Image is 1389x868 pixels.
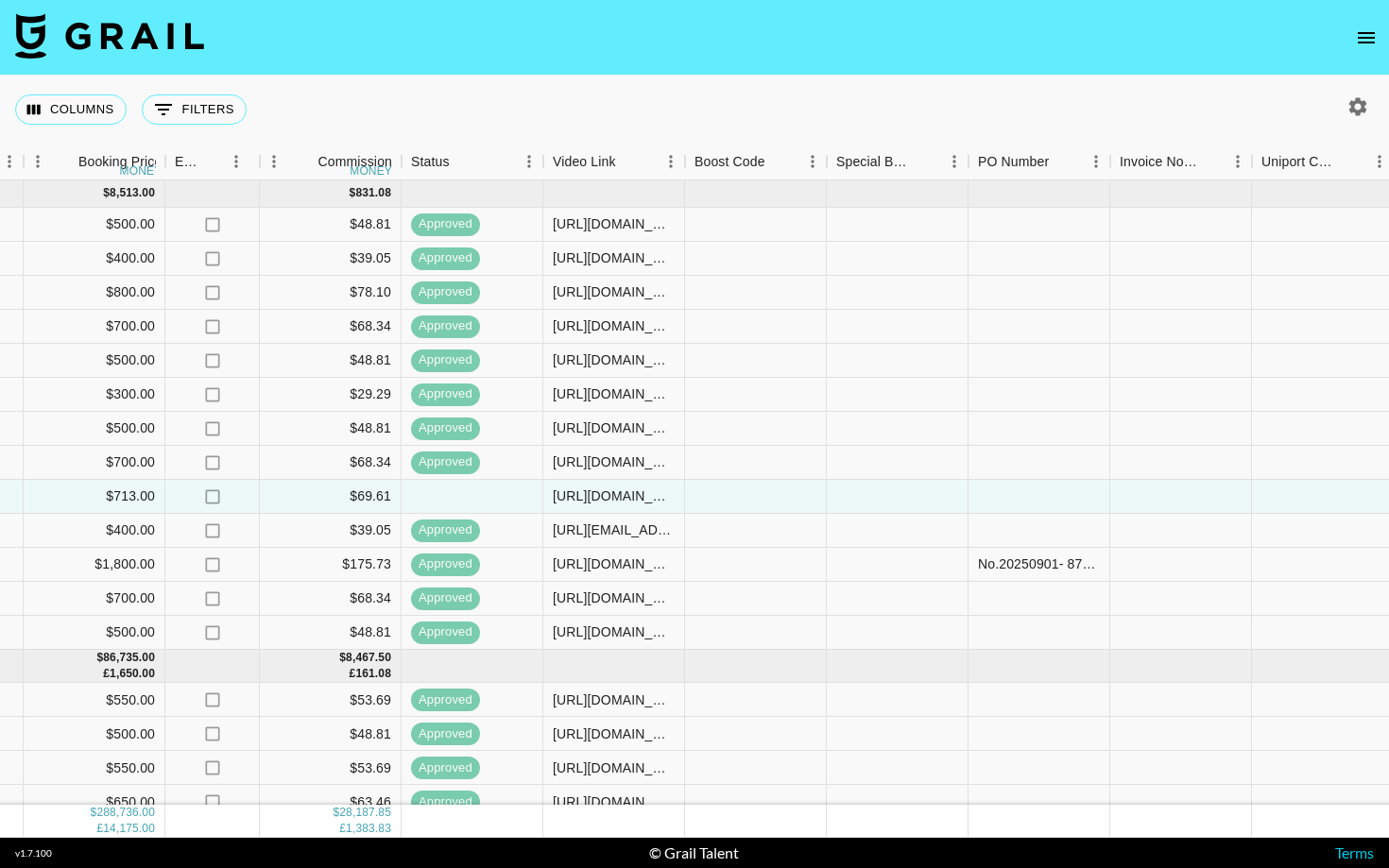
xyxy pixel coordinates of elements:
[260,378,402,412] div: $29.29
[15,94,127,125] button: Select columns
[91,805,97,821] div: $
[411,317,480,335] span: approved
[411,249,480,267] span: approved
[260,717,402,751] div: $48.81
[339,821,346,837] div: £
[260,242,402,276] div: $39.05
[24,751,165,785] div: $550.00
[978,554,1100,573] div: No.20250901- 877506
[201,148,228,175] button: Sort
[355,185,391,201] div: 831.08
[969,144,1110,180] div: PO Number
[260,582,402,616] div: $68.34
[411,385,480,403] span: approved
[553,214,675,233] div: https://www.tiktok.com/@dvryl_01/video/7545495092316884246?_t=ZN-8zOSId3NENq&_r=1
[110,185,155,201] div: 8,513.00
[553,520,675,539] div: https://www.tiktok.com/@maryamshai.kh/video/7545930807391702327
[1120,144,1197,180] div: Invoice Notes
[260,310,402,344] div: $68.34
[24,208,165,242] div: $500.00
[24,480,165,514] div: $713.00
[96,821,103,837] div: £
[1224,147,1252,176] button: Menu
[411,589,480,607] span: approved
[260,344,402,378] div: $48.81
[1347,19,1385,57] button: open drawer
[411,215,480,233] span: approved
[350,165,392,177] div: money
[553,282,675,301] div: https://www.tiktok.com/@naarjesse/video/7545923835061685526?_t=ZN-8zQSZyyxGdy&_r=1
[553,248,675,267] div: https://www.tiktok.com/@and6rson/video/7544575285266599186?_t=ZS-8zKEXfsLGGF&_r=1
[553,622,675,641] div: https://www.tiktok.com/@sagethomass/video/7545636379296828686?_t=ZT-8zP5xf6DuP7&_r=1
[165,144,260,180] div: Expenses: Remove Commission?
[24,147,52,176] button: Menu
[553,588,675,607] div: https://www.tiktok.com/@bradhorvat/video/7545234742082358550
[765,148,792,175] button: Sort
[24,548,165,582] div: $1,800.00
[120,165,163,177] div: money
[339,650,346,666] div: $
[103,185,110,201] div: $
[103,821,155,837] div: 14,175.00
[24,276,165,310] div: $800.00
[798,147,827,176] button: Menu
[515,147,543,176] button: Menu
[940,147,969,176] button: Menu
[24,785,165,819] div: $650.00
[24,582,165,616] div: $700.00
[339,805,391,821] div: 28,187.85
[1339,148,1365,175] button: Sort
[222,147,250,176] button: Menu
[694,144,765,180] div: Boost Code
[649,843,739,862] div: © Grail Talent
[260,208,402,242] div: $48.81
[24,683,165,717] div: $550.00
[553,690,675,709] div: https://www.tiktok.com/@sagethomass/video/7533015213545622797?_t=ZT-8yTIxPnbfG2&_r=1
[260,446,402,480] div: $68.34
[355,666,391,682] div: 161.08
[24,514,165,548] div: $400.00
[346,650,391,666] div: 8,467.50
[110,666,155,682] div: 1,650.00
[260,751,402,785] div: $53.69
[411,521,480,539] span: approved
[96,805,155,821] div: 288,736.00
[553,486,675,505] div: https://www.instagram.com/reel/DOJbwvdjAyC/?igsh=MTBmMjRsOTBtbjJtdA%3D%3D
[411,725,480,743] span: approved
[24,378,165,412] div: $300.00
[411,555,480,573] span: approved
[1197,148,1224,175] button: Sort
[78,144,162,180] div: Booking Price
[346,821,391,837] div: 1,383.83
[260,480,402,514] div: $69.61
[1049,148,1075,175] button: Sort
[411,144,450,180] div: Status
[685,144,827,180] div: Boost Code
[1110,144,1252,180] div: Invoice Notes
[553,418,675,437] div: https://www.tiktok.com/@yojaseena/video/7545155667145936150?_t=ZN-8zMtPh33MU2&_r=1
[260,548,402,582] div: $175.73
[411,691,480,709] span: approved
[291,148,317,175] button: Sort
[553,316,675,335] div: https://www.tiktok.com/@usimmango/video/7545924952310959390?_t=ZP-8zQPq2uIjkN&_r=1
[1261,144,1339,180] div: Uniport Contact Email
[553,554,675,573] div: https://www.tiktok.com/@x_ole4ka/video/7543906733064834310
[553,724,675,743] div: https://www.tiktok.com/@sagethomass/video/7543318380980260109?_t=ZT-8zETdRgwGbd&_r=1
[553,350,675,369] div: https://www.tiktok.com/@dvryl_01/video/7545902813000240406?_t=ZN-8zQMCSuexl8&_r=1
[24,616,165,650] div: $500.00
[1335,843,1374,861] a: Terms
[24,717,165,751] div: $500.00
[553,452,675,471] div: https://www.tiktok.com/@bradhorvat/video/7545939413067484438?_r=1&_t=ZN-8zQU4p5N3zC
[260,616,402,650] div: $48.81
[317,144,392,180] div: Commission
[24,242,165,276] div: $400.00
[260,276,402,310] div: $78.10
[260,147,288,176] button: Menu
[827,144,969,180] div: Special Booking Type
[553,758,675,777] div: https://www.tiktok.com/@sagethomass/video/7542582892149460237?_t=ZT-8zB6laJp9Cg&_r=1
[657,147,685,176] button: Menu
[553,144,616,180] div: Video Link
[350,666,356,682] div: £
[350,185,356,201] div: $
[411,283,480,301] span: approved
